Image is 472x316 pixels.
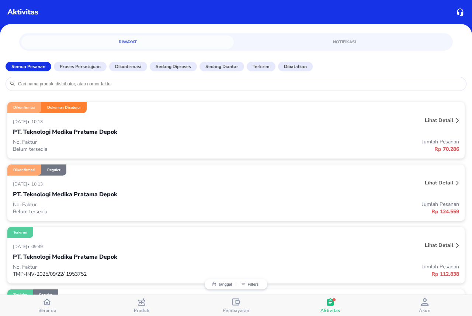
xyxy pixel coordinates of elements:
a: Notifikasi [238,35,451,49]
p: Sedang diproses [156,63,191,70]
p: Reguler [39,292,52,298]
p: Semua Pesanan [11,63,45,70]
p: Lihat detail [425,117,453,124]
button: Pembayaran [189,295,283,316]
p: Lihat detail [425,242,453,249]
p: Dikonfirmasi [115,63,141,70]
p: Dikonfirmasi [13,167,35,173]
p: Jumlah Pesanan [236,138,459,145]
p: [DATE] • [13,244,31,249]
p: [DATE] • [13,181,31,187]
span: Riwayat [26,38,229,45]
button: Dibatalkan [278,62,313,71]
p: PT. Teknologi Medika Pratama Depok [13,252,117,261]
span: Beranda [38,307,56,313]
button: Filters [236,282,264,286]
span: Produk [134,307,150,313]
p: No. Faktur [13,139,236,146]
p: Belum tersedia [13,146,236,153]
span: Akun [419,307,431,313]
p: Reguler [47,167,60,173]
button: Aktivitas [283,295,378,316]
button: Terkirim [247,62,275,71]
p: 10:13 [31,119,45,125]
button: Semua Pesanan [6,62,51,71]
p: No. Faktur [13,264,236,271]
input: Cari nama produk, distributor, atau nomor faktur [17,81,462,87]
span: Aktivitas [320,307,340,313]
p: Lihat detail [425,179,453,186]
p: No. Faktur [13,201,236,208]
button: Proses Persetujuan [54,62,107,71]
p: PT. Teknologi Medika Pratama Depok [13,128,117,136]
button: Sedang diantar [199,62,244,71]
p: 10:13 [31,181,45,187]
p: PT. Teknologi Medika Pratama Depok [13,190,117,199]
p: Sedang diantar [205,63,238,70]
button: Tanggal [208,282,236,286]
p: Aktivitas [7,7,38,18]
span: Notifikasi [243,38,446,45]
p: TMP-INV-2025/09/22/ 1953752 [13,271,236,278]
p: Dikonfirmasi [13,105,35,110]
a: Riwayat [21,35,234,49]
button: Sedang diproses [150,62,197,71]
button: Akun [378,295,472,316]
div: simple tabs [19,33,453,49]
p: Rp 70.286 [236,145,459,153]
p: Rp 124.559 [236,208,459,215]
button: Dikonfirmasi [109,62,147,71]
p: Proses Persetujuan [60,63,101,70]
p: Belum tersedia [13,208,236,215]
p: Terkirim [13,230,27,235]
p: Jumlah Pesanan [236,201,459,208]
p: [DATE] • [13,119,31,125]
p: Terkirim [13,292,27,298]
p: Dokumen Disetujui [47,105,81,110]
p: Rp 112.838 [236,270,459,278]
p: Terkirim [253,63,270,70]
p: 09:49 [31,244,45,249]
p: Jumlah Pesanan [236,263,459,270]
button: Produk [94,295,189,316]
span: Pembayaran [223,307,250,313]
p: Dibatalkan [284,63,307,70]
